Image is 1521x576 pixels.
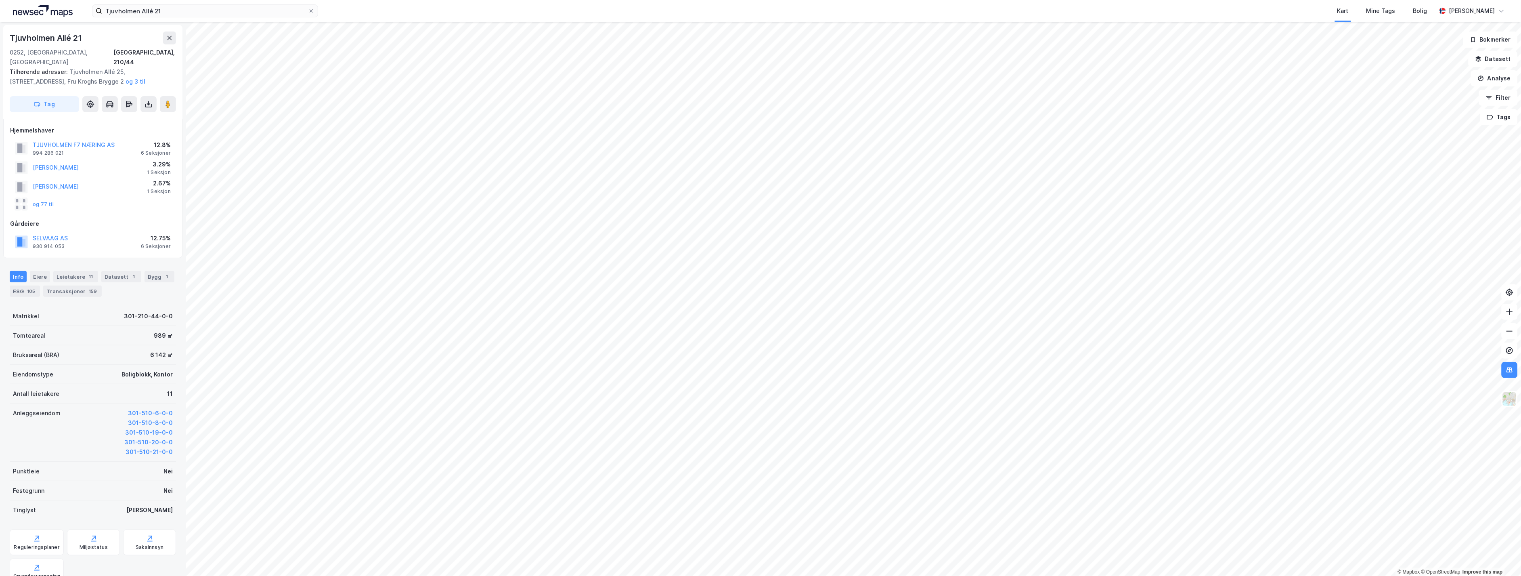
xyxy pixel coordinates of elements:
[87,287,98,295] div: 159
[10,68,69,75] span: Tilhørende adresser:
[80,544,108,551] div: Miljøstatus
[1463,569,1503,575] a: Improve this map
[1421,569,1460,575] a: OpenStreetMap
[25,287,37,295] div: 105
[163,486,173,496] div: Nei
[130,273,138,281] div: 1
[113,48,176,67] div: [GEOGRAPHIC_DATA], 210/44
[13,350,59,360] div: Bruksareal (BRA)
[10,96,79,112] button: Tag
[43,286,102,297] div: Transaksjoner
[13,505,36,515] div: Tinglyst
[147,169,171,176] div: 1 Seksjon
[126,505,173,515] div: [PERSON_NAME]
[122,370,173,379] div: Boligblokk, Kontor
[13,408,61,418] div: Anleggseiendom
[102,5,308,17] input: Søk på adresse, matrikkel, gårdeiere, leietakere eller personer
[1366,6,1395,16] div: Mine Tags
[136,544,163,551] div: Saksinnsyn
[167,389,173,399] div: 11
[124,311,173,321] div: 301-210-44-0-0
[163,467,173,476] div: Nei
[125,428,173,437] button: 301-510-19-0-0
[1449,6,1495,16] div: [PERSON_NAME]
[141,150,171,156] div: 6 Seksjoner
[124,437,173,447] button: 301-510-20-0-0
[10,126,176,135] div: Hjemmelshaver
[13,331,45,341] div: Tomteareal
[1463,32,1518,48] button: Bokmerker
[87,273,95,281] div: 11
[150,350,173,360] div: 6 142 ㎡
[147,179,171,188] div: 2.67%
[53,271,98,282] div: Leietakere
[163,273,171,281] div: 1
[13,467,40,476] div: Punktleie
[13,311,39,321] div: Matrikkel
[141,243,171,250] div: 6 Seksjoner
[13,389,59,399] div: Antall leietakere
[141,140,171,150] div: 12.8%
[1471,70,1518,86] button: Analyse
[1469,51,1518,67] button: Datasett
[1337,6,1349,16] div: Kart
[1481,537,1521,576] iframe: Chat Widget
[154,331,173,341] div: 989 ㎡
[1502,391,1517,407] img: Z
[10,219,176,229] div: Gårdeiere
[13,370,53,379] div: Eiendomstype
[10,67,170,86] div: Tjuvholmen Allé 25, [STREET_ADDRESS], Fru Kroghs Brygge 2
[1413,6,1427,16] div: Bolig
[33,243,65,250] div: 930 914 053
[1398,569,1420,575] a: Mapbox
[1480,109,1518,125] button: Tags
[101,271,141,282] div: Datasett
[33,150,64,156] div: 994 286 021
[10,286,40,297] div: ESG
[14,544,60,551] div: Reguleringsplaner
[10,32,83,44] div: Tjuvholmen Allé 21
[141,233,171,243] div: 12.75%
[13,486,44,496] div: Festegrunn
[126,447,173,457] button: 301-510-21-0-0
[145,271,174,282] div: Bygg
[128,418,173,428] button: 301-510-8-0-0
[1481,537,1521,576] div: Kontrollprogram for chat
[30,271,50,282] div: Eiere
[147,160,171,169] div: 3.29%
[147,188,171,195] div: 1 Seksjon
[128,408,173,418] button: 301-510-6-0-0
[13,5,73,17] img: logo.a4113a55bc3d86da70a041830d287a7e.svg
[10,271,27,282] div: Info
[10,48,113,67] div: 0252, [GEOGRAPHIC_DATA], [GEOGRAPHIC_DATA]
[1479,90,1518,106] button: Filter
